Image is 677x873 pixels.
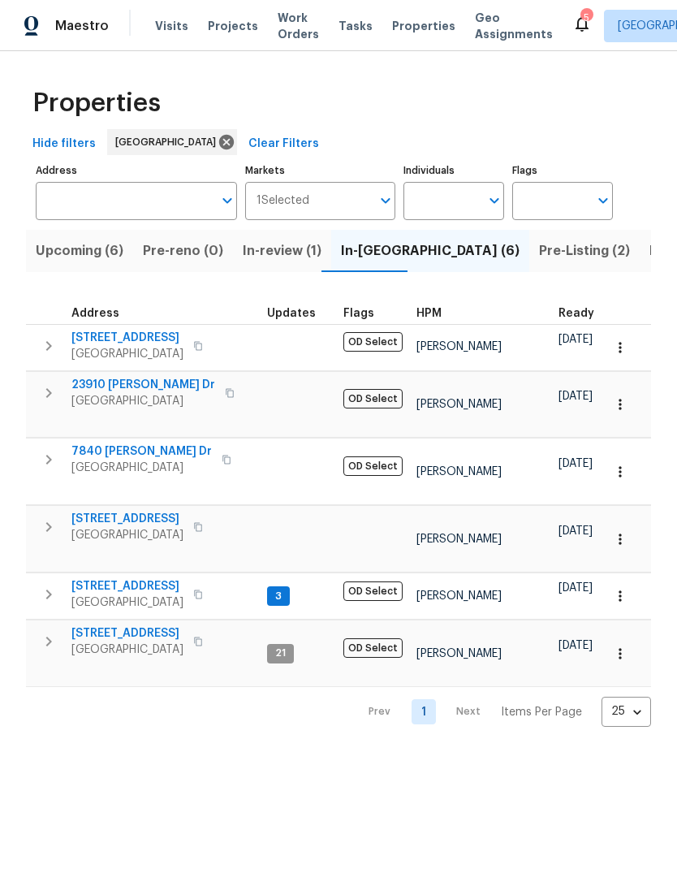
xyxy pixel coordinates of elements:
span: Updates [267,308,316,319]
span: [GEOGRAPHIC_DATA] [71,346,183,362]
span: Hide filters [32,134,96,154]
label: Markets [245,166,396,175]
nav: Pagination Navigation [353,697,651,727]
label: Individuals [403,166,504,175]
div: Earliest renovation start date (first business day after COE or Checkout) [558,308,609,319]
span: [GEOGRAPHIC_DATA] [115,134,222,150]
label: Flags [512,166,613,175]
span: OD Select [343,638,403,658]
div: 5 [580,10,592,26]
span: OD Select [343,581,403,601]
span: [STREET_ADDRESS] [71,511,183,527]
span: Maestro [55,18,109,34]
span: [GEOGRAPHIC_DATA] [71,460,212,476]
span: OD Select [343,332,403,352]
span: OD Select [343,389,403,408]
span: [STREET_ADDRESS] [71,625,183,642]
span: Clear Filters [248,134,319,154]
button: Open [216,189,239,212]
button: Hide filters [26,129,102,159]
div: 25 [602,690,651,733]
button: Clear Filters [242,129,326,159]
span: Properties [32,95,161,111]
p: Items Per Page [501,704,582,720]
div: [GEOGRAPHIC_DATA] [107,129,237,155]
span: OD Select [343,456,403,476]
span: [GEOGRAPHIC_DATA] [71,642,183,658]
span: Pre-Listing (2) [539,240,630,262]
span: [DATE] [558,334,593,345]
span: [PERSON_NAME] [416,466,502,478]
span: Tasks [338,20,373,32]
span: 1 Selected [257,194,309,208]
a: Goto page 1 [412,699,436,724]
button: Open [374,189,397,212]
span: [DATE] [558,525,593,537]
span: 3 [269,590,288,603]
span: [GEOGRAPHIC_DATA] [71,393,215,409]
span: HPM [416,308,442,319]
span: [STREET_ADDRESS] [71,578,183,594]
button: Open [483,189,506,212]
span: Flags [343,308,374,319]
span: Address [71,308,119,319]
span: Ready [558,308,594,319]
span: In-review (1) [243,240,321,262]
span: In-[GEOGRAPHIC_DATA] (6) [341,240,520,262]
span: [PERSON_NAME] [416,534,502,545]
button: Open [592,189,614,212]
span: 21 [269,646,292,660]
span: [DATE] [558,640,593,651]
span: [PERSON_NAME] [416,399,502,410]
span: [DATE] [558,458,593,469]
span: Properties [392,18,455,34]
span: 23910 [PERSON_NAME] Dr [71,377,215,393]
span: Work Orders [278,10,319,42]
span: 7840 [PERSON_NAME] Dr [71,443,212,460]
span: [GEOGRAPHIC_DATA] [71,594,183,611]
label: Address [36,166,237,175]
span: Upcoming (6) [36,240,123,262]
span: Geo Assignments [475,10,553,42]
span: [DATE] [558,582,593,594]
span: [PERSON_NAME] [416,341,502,352]
span: Pre-reno (0) [143,240,223,262]
span: [DATE] [558,391,593,402]
span: [GEOGRAPHIC_DATA] [71,527,183,543]
span: [STREET_ADDRESS] [71,330,183,346]
span: [PERSON_NAME] [416,648,502,659]
span: Projects [208,18,258,34]
span: [PERSON_NAME] [416,590,502,602]
span: Visits [155,18,188,34]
